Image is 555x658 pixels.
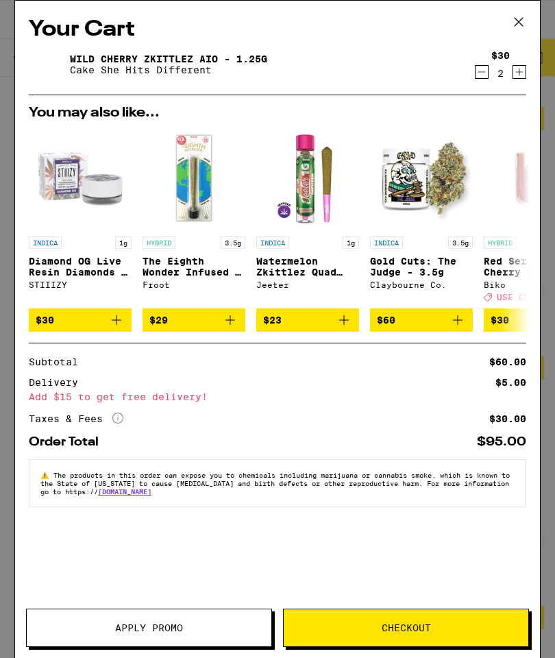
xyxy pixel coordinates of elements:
[221,236,245,249] p: 3.5g
[256,280,359,289] div: Jeeter
[143,127,245,230] img: Froot - The Eighth Wonder Infused - 3.5g
[29,392,526,402] div: Add $15 to get free delivery!
[143,280,245,289] div: Froot
[29,127,132,230] img: STIIIZY - Diamond OG Live Resin Diamonds - 1g
[143,308,245,332] button: Add to bag
[370,127,473,308] a: Open page for Gold Cuts: The Judge - 3.5g from Claybourne Co.
[477,436,526,448] div: $95.00
[40,471,53,479] span: ⚠️
[382,623,431,633] span: Checkout
[256,256,359,278] p: Watermelon Zkittlez Quad Infused - 1g
[475,65,489,79] button: Decrement
[98,487,151,496] a: [DOMAIN_NAME]
[256,127,359,308] a: Open page for Watermelon Zkittlez Quad Infused - 1g from Jeeter
[143,256,245,278] p: The Eighth Wonder Infused - 3.5g
[370,127,473,230] img: Claybourne Co. - Gold Cuts: The Judge - 3.5g
[263,315,282,326] span: $23
[370,308,473,332] button: Add to bag
[491,50,510,61] div: $30
[29,106,526,120] h2: You may also like...
[256,308,359,332] button: Add to bag
[29,436,108,448] div: Order Total
[115,623,183,633] span: Apply Promo
[489,357,526,367] div: $60.00
[29,378,88,387] div: Delivery
[513,65,526,79] button: Increment
[115,236,132,249] p: 1g
[484,236,517,249] p: HYBRID
[370,280,473,289] div: Claybourne Co.
[489,414,526,424] div: $30.00
[143,236,175,249] p: HYBRID
[495,378,526,387] div: $5.00
[40,471,510,496] span: The products in this order can expose you to chemicals including marijuana or cannabis smoke, whi...
[491,68,510,79] div: 2
[29,256,132,278] p: Diamond OG Live Resin Diamonds - 1g
[29,14,526,45] h2: Your Cart
[448,236,473,249] p: 3.5g
[29,308,132,332] button: Add to bag
[377,315,395,326] span: $60
[143,127,245,308] a: Open page for The Eighth Wonder Infused - 3.5g from Froot
[343,236,359,249] p: 1g
[70,53,267,64] a: Wild Cherry Zkittlez AIO - 1.25g
[29,413,123,425] div: Taxes & Fees
[283,609,529,647] button: Checkout
[29,127,132,308] a: Open page for Diamond OG Live Resin Diamonds - 1g from STIIIZY
[370,236,403,249] p: INDICA
[29,45,67,84] img: Wild Cherry Zkittlez AIO - 1.25g
[26,609,272,647] button: Apply Promo
[29,357,88,367] div: Subtotal
[491,315,509,326] span: $30
[70,64,267,75] p: Cake She Hits Different
[29,280,132,289] div: STIIIZY
[370,256,473,278] p: Gold Cuts: The Judge - 3.5g
[256,236,289,249] p: INDICA
[149,315,168,326] span: $29
[256,127,359,230] img: Jeeter - Watermelon Zkittlez Quad Infused - 1g
[36,315,54,326] span: $30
